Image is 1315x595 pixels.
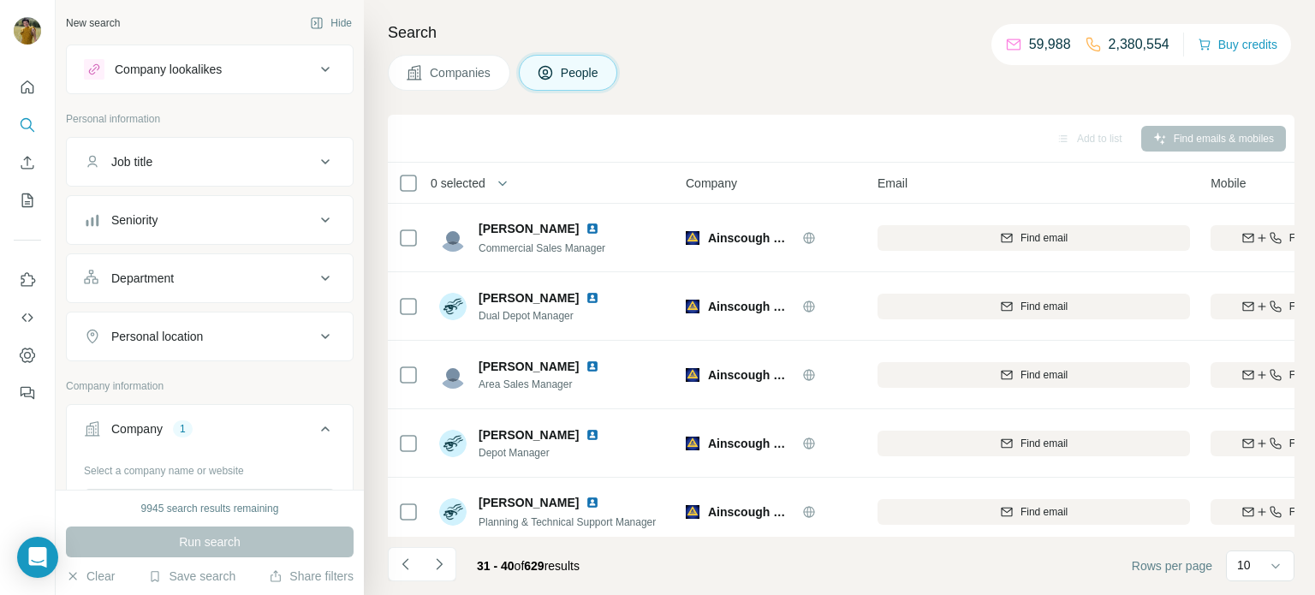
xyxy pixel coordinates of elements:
span: 0 selected [431,175,485,192]
p: 10 [1237,556,1251,574]
div: Company lookalikes [115,61,222,78]
div: Seniority [111,211,158,229]
div: 1 [173,421,193,437]
button: Find email [878,431,1190,456]
button: Quick start [14,72,41,103]
button: Find email [878,362,1190,388]
span: People [561,64,600,81]
p: Personal information [66,111,354,127]
img: Logo of Ainscough Crane Hire [686,437,699,450]
button: Save search [148,568,235,585]
span: Mobile [1211,175,1246,192]
div: Job title [111,153,152,170]
button: Navigate to next page [422,547,456,581]
button: Find email [878,294,1190,319]
button: Company1 [67,408,353,456]
p: 2,380,554 [1109,34,1169,55]
img: LinkedIn logo [586,496,599,509]
p: Company information [66,378,354,394]
span: Area Sales Manager [479,377,620,392]
img: Avatar [439,498,467,526]
span: [PERSON_NAME] [479,289,579,306]
span: Depot Manager [479,445,620,461]
button: Hide [298,10,364,36]
img: LinkedIn logo [586,428,599,442]
span: results [477,559,580,573]
span: Company [686,175,737,192]
p: 59,988 [1029,34,1071,55]
div: New search [66,15,120,31]
button: Personal location [67,316,353,357]
span: Ainscough Crane Hire [708,503,794,521]
span: Find email [1020,436,1068,451]
img: Logo of Ainscough Crane Hire [686,368,699,382]
h4: Search [388,21,1294,45]
span: Ainscough Crane Hire [708,298,794,315]
button: Use Surfe on LinkedIn [14,265,41,295]
button: Find email [878,225,1190,251]
span: Planning & Technical Support Manager [479,516,656,528]
span: [PERSON_NAME] [479,426,579,443]
img: Avatar [14,17,41,45]
button: Buy credits [1198,33,1277,57]
img: LinkedIn logo [586,291,599,305]
div: Personal location [111,328,203,345]
button: Search [14,110,41,140]
button: Share filters [269,568,354,585]
button: Seniority [67,199,353,241]
button: Job title [67,141,353,182]
div: Department [111,270,174,287]
span: Find email [1020,230,1068,246]
button: Enrich CSV [14,147,41,178]
div: Open Intercom Messenger [17,537,58,578]
span: Ainscough Crane Hire [708,366,794,384]
span: Ainscough Crane Hire [708,435,794,452]
img: Logo of Ainscough Crane Hire [686,300,699,313]
button: Dashboard [14,340,41,371]
span: Find email [1020,299,1068,314]
span: Find email [1020,367,1068,383]
span: 629 [524,559,544,573]
button: Use Surfe API [14,302,41,333]
span: Commercial Sales Manager [479,242,605,254]
span: of [515,559,525,573]
img: Avatar [439,224,467,252]
button: Find email [878,499,1190,525]
img: LinkedIn logo [586,222,599,235]
span: Rows per page [1132,557,1212,574]
img: LinkedIn logo [586,360,599,373]
span: [PERSON_NAME] [479,494,579,511]
span: Dual Depot Manager [479,308,620,324]
span: [PERSON_NAME] [479,358,579,375]
span: 31 - 40 [477,559,515,573]
div: 9945 search results remaining [141,501,279,516]
button: Clear [66,568,115,585]
span: Companies [430,64,492,81]
img: Avatar [439,430,467,457]
span: Email [878,175,907,192]
button: Department [67,258,353,299]
button: My lists [14,185,41,216]
img: Logo of Ainscough Crane Hire [686,231,699,245]
div: Select a company name or website [84,456,336,479]
button: Feedback [14,378,41,408]
img: Avatar [439,293,467,320]
button: Navigate to previous page [388,547,422,581]
img: Avatar [439,361,467,389]
span: Ainscough Crane Hire [708,229,794,247]
span: [PERSON_NAME] [479,220,579,237]
span: Find email [1020,504,1068,520]
img: Logo of Ainscough Crane Hire [686,505,699,519]
div: Company [111,420,163,437]
button: Company lookalikes [67,49,353,90]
